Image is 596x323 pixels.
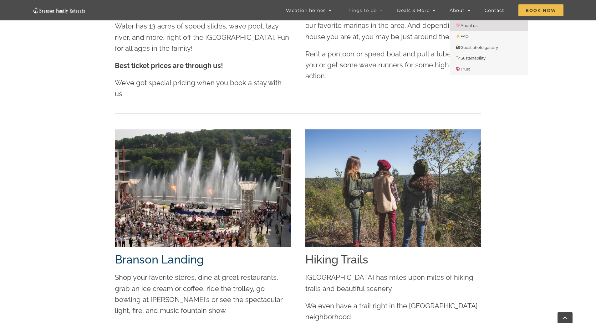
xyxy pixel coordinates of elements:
a: 📸Guest photo gallery [450,42,528,53]
a: ⚡️FAQ [450,31,528,42]
img: hiking [305,129,481,247]
span: Things to do [346,8,377,13]
p: Rent a pontoon or speed boat and pull a tube behind you or get some wave runners for some high sp... [305,49,481,82]
img: 📸 [456,45,460,49]
span: Vacation homes [286,8,326,13]
p: [GEOGRAPHIC_DATA] and [GEOGRAPHIC_DATA] are our favorite marinas in the area. And depending which... [305,9,481,42]
span: About us [456,23,477,28]
span: Trust [456,67,470,71]
a: Branson Landing [115,253,204,266]
img: branson landing [115,129,291,247]
img: 💯 [456,67,460,71]
span: Deals & More [397,8,430,13]
p: [GEOGRAPHIC_DATA] has miles upon miles of hiking trails and beautiful scenery. [305,272,481,294]
p: We even have a trail right in the [GEOGRAPHIC_DATA] neighborhood! [305,300,481,322]
a: 💯Trust [450,64,528,75]
span: Sustainability [456,56,486,60]
p: Shop your favorite stores, dine at great restaurants, grab an ice cream or coffee, ride the troll... [115,272,291,316]
span: Book Now [518,4,563,16]
h2: Hiking Trails [305,252,481,267]
span: About [450,8,465,13]
img: Branson Family Retreats Logo [33,7,86,14]
img: ⚡️ [456,34,460,38]
span: Guest photo gallery [456,45,498,50]
p: We’ve got special pricing when you book a stay with us. [115,77,291,99]
span: Contact [485,8,504,13]
strong: Best ticket prices are through us! [115,61,223,70]
a: 🩷About us [450,20,528,31]
img: 🩷 [456,23,460,27]
p: A top 10 water park in the [GEOGRAPHIC_DATA], White Water has 13 acres of speed slides, wave pool... [115,10,291,54]
a: 🌱Sustainability [450,53,528,64]
span: FAQ [456,34,469,39]
img: 🌱 [456,56,460,60]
